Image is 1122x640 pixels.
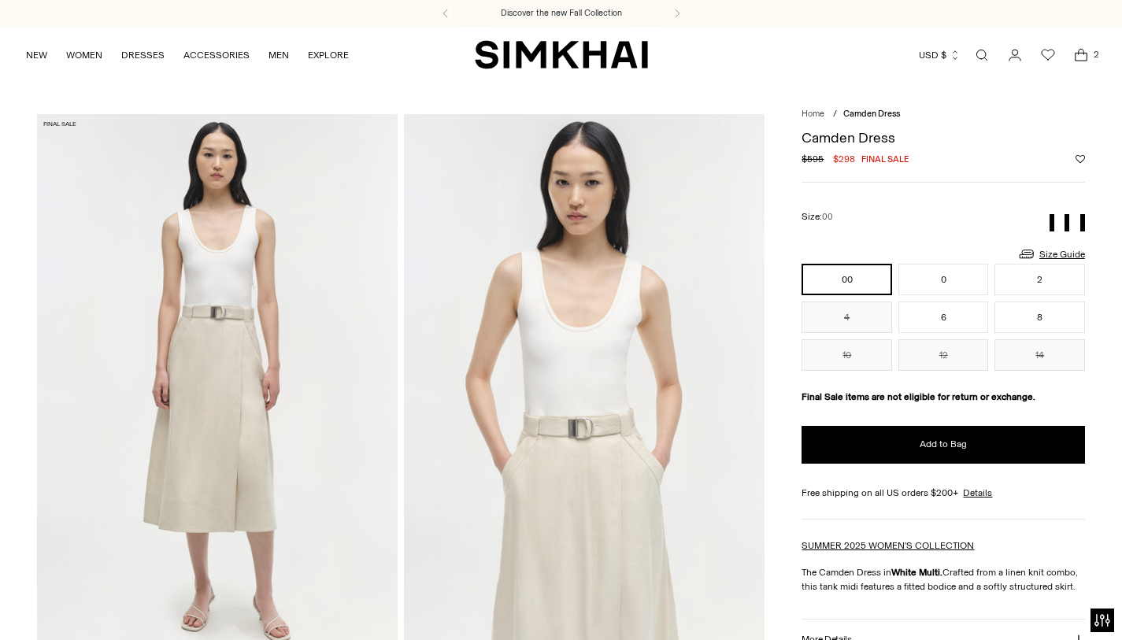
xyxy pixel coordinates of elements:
a: Open search modal [966,39,998,71]
span: 00 [822,212,833,222]
label: Size: [802,209,833,224]
a: WOMEN [66,38,102,72]
a: SUMMER 2025 WOMEN'S COLLECTION [802,540,974,551]
strong: Final Sale items are not eligible for return or exchange. [802,391,1035,402]
button: Add to Wishlist [1076,154,1085,164]
button: USD $ [919,38,961,72]
button: 12 [898,339,989,371]
button: 6 [898,302,989,333]
a: ACCESSORIES [183,38,250,72]
a: Home [802,109,824,119]
a: EXPLORE [308,38,349,72]
span: 2 [1089,47,1103,61]
span: Camden Dress [843,109,900,119]
button: 2 [994,264,1085,295]
s: $595 [802,152,824,166]
strong: White Multi. [891,567,942,578]
button: 4 [802,302,892,333]
div: Free shipping on all US orders $200+ [802,486,1085,500]
button: Add to Bag [802,426,1085,464]
button: 14 [994,339,1085,371]
a: SIMKHAI [475,39,648,70]
a: DRESSES [121,38,165,72]
a: Wishlist [1032,39,1064,71]
a: Open cart modal [1065,39,1097,71]
a: Go to the account page [999,39,1031,71]
button: 0 [898,264,989,295]
p: The Camden Dress in Crafted from a linen knit combo, this tank midi features a fitted bodice and ... [802,565,1085,594]
a: Discover the new Fall Collection [501,7,622,20]
a: Size Guide [1017,244,1085,264]
h1: Camden Dress [802,131,1085,145]
div: / [833,108,837,121]
a: NEW [26,38,47,72]
nav: breadcrumbs [802,108,1085,121]
a: MEN [268,38,289,72]
button: 00 [802,264,892,295]
button: 10 [802,339,892,371]
a: Details [963,486,992,500]
span: $298 [833,152,855,166]
button: 8 [994,302,1085,333]
span: Add to Bag [920,438,967,451]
